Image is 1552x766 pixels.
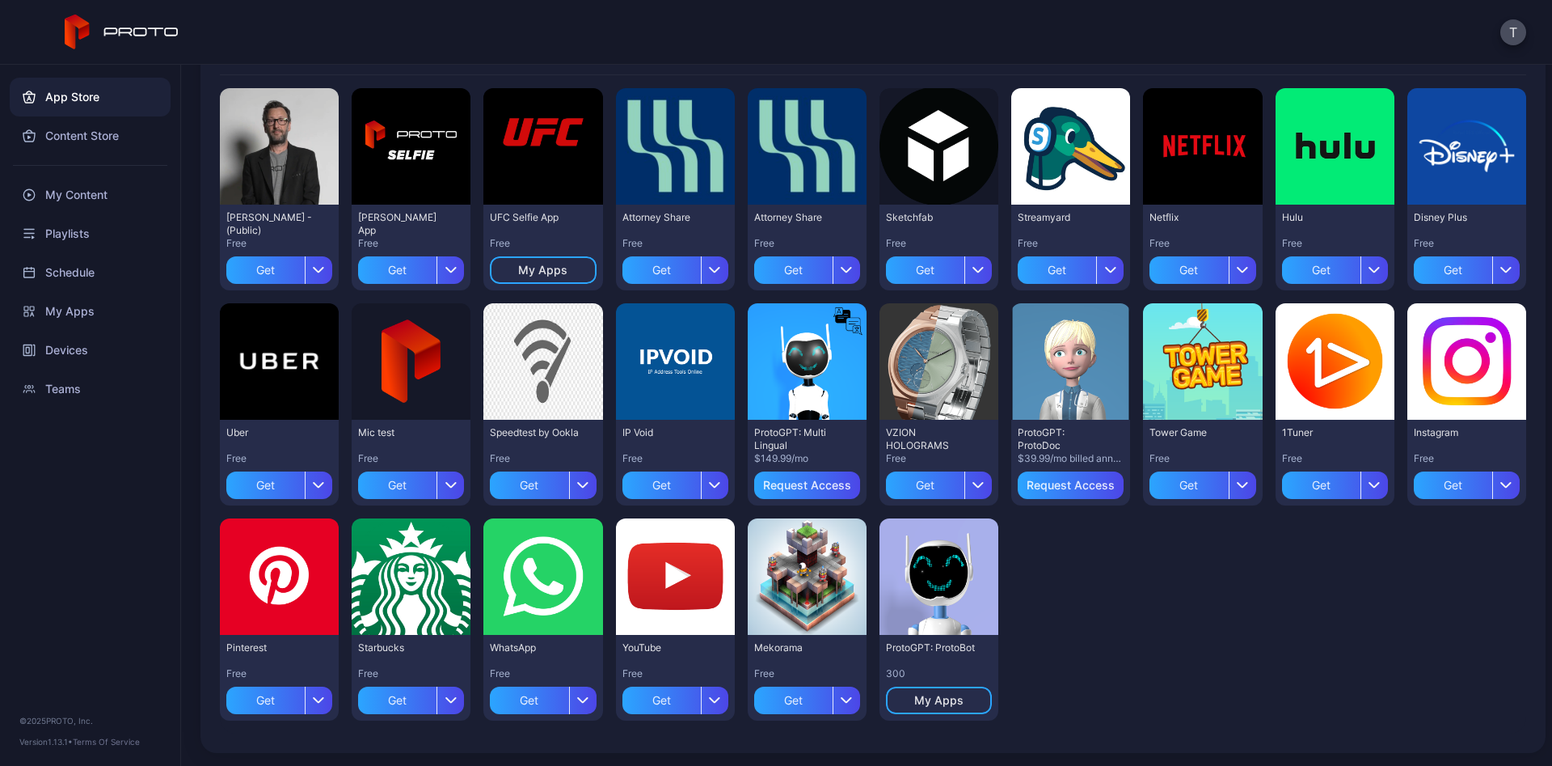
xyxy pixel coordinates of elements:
a: Terms Of Service [73,737,140,747]
a: My Apps [10,292,171,331]
div: Free [490,667,596,680]
button: Get [226,465,332,499]
div: Mekorama [754,641,843,654]
div: Get [226,256,305,284]
div: David N Persona - (Public) [226,211,315,237]
div: Free [358,452,464,465]
div: Attorney Share [622,211,711,224]
div: Tower Game [1149,426,1238,439]
a: Teams [10,370,171,408]
button: Get [1018,250,1124,284]
a: App Store [10,78,171,116]
div: My Apps [914,694,964,707]
button: T [1500,19,1526,45]
div: My Apps [518,264,567,277]
div: Get [1282,256,1360,284]
div: Free [1149,452,1255,465]
button: Get [358,250,464,284]
div: Hulu [1282,211,1371,224]
div: WhatsApp [490,641,579,654]
div: Request Access [763,479,851,492]
a: Devices [10,331,171,370]
div: ProtoGPT: Multi Lingual [754,426,843,452]
div: Get [886,256,964,284]
button: Get [754,680,860,714]
button: Request Access [1018,472,1124,499]
button: Get [754,250,860,284]
div: Get [1414,472,1492,499]
div: Get [1414,256,1492,284]
div: Free [622,237,728,250]
div: Free [754,237,860,250]
div: Free [226,452,332,465]
div: Get [886,472,964,499]
button: Get [226,680,332,714]
div: Get [1018,256,1096,284]
div: Get [358,472,436,499]
div: Free [622,667,728,680]
button: Get [358,465,464,499]
div: Get [226,687,305,714]
button: Request Access [754,472,860,499]
a: Content Store [10,116,171,155]
div: Get [1149,472,1228,499]
button: Get [622,465,728,499]
div: Starbucks [358,641,447,654]
div: Free [490,452,596,465]
a: Schedule [10,253,171,292]
div: © 2025 PROTO, Inc. [19,714,161,727]
div: Free [490,237,596,250]
div: Free [226,237,332,250]
div: Get [622,256,701,284]
div: Request Access [1027,479,1115,492]
div: 1Tuner [1282,426,1371,439]
div: Free [622,452,728,465]
div: Speedtest by Ookla [490,426,579,439]
button: Get [1414,465,1520,499]
div: Free [886,237,992,250]
button: Get [490,680,596,714]
span: Version 1.13.1 • [19,737,73,747]
button: Get [886,465,992,499]
div: Get [226,472,305,499]
div: $39.99/mo billed annually [1018,452,1124,465]
button: My Apps [886,687,992,714]
button: Get [1414,250,1520,284]
div: Free [1282,452,1388,465]
div: Netflix [1149,211,1238,224]
div: Free [1414,237,1520,250]
div: Mic test [358,426,447,439]
div: IP Void [622,426,711,439]
a: My Content [10,176,171,214]
button: Get [226,250,332,284]
div: UFC Selfie App [490,211,579,224]
button: Get [1282,465,1388,499]
div: Free [226,667,332,680]
div: Get [754,687,833,714]
div: $149.99/mo [754,452,860,465]
div: VZION HOLOGRAMS [886,426,975,452]
button: Get [1149,465,1255,499]
div: Get [622,687,701,714]
div: Free [358,237,464,250]
div: Get [490,472,568,499]
div: Streamyard [1018,211,1107,224]
div: Get [358,687,436,714]
div: Uber [226,426,315,439]
div: Get [622,472,701,499]
div: Sketchfab [886,211,975,224]
div: Get [1282,472,1360,499]
div: David Selfie App [358,211,447,237]
div: Get [754,256,833,284]
div: Get [490,687,568,714]
div: Free [358,667,464,680]
div: Disney Plus [1414,211,1503,224]
button: Get [1282,250,1388,284]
